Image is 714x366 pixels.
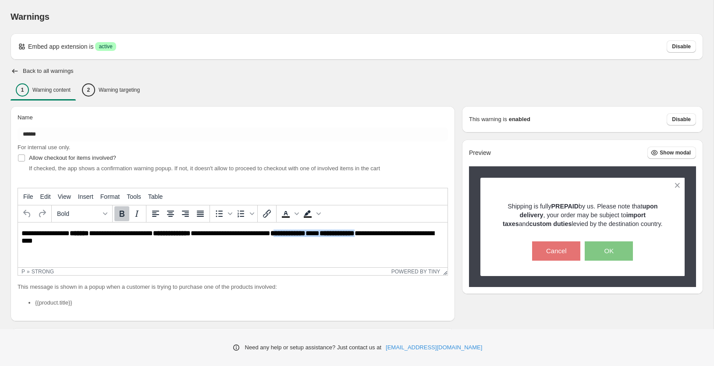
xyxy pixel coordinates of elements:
[300,206,322,221] div: Background color
[11,81,76,99] button: 1Warning content
[21,269,25,275] div: p
[32,269,54,275] div: strong
[469,149,491,157] h2: Preview
[386,343,482,352] a: [EMAIL_ADDRESS][DOMAIN_NAME]
[20,206,35,221] button: Undo
[82,83,95,97] div: 2
[667,113,696,126] button: Disable
[58,193,71,200] span: View
[29,154,116,161] span: Allow checkout for items involved?
[27,269,30,275] div: »
[148,193,163,200] span: Table
[29,165,380,172] span: If checked, the app shows a confirmation warning popup. If not, it doesn't allow to proceed to ch...
[129,206,144,221] button: Italic
[78,193,93,200] span: Insert
[163,206,178,221] button: Align center
[551,203,579,210] strong: PREPAID
[532,241,580,261] button: Cancel
[16,83,29,97] div: 1
[660,149,691,156] span: Show modal
[99,43,112,50] span: active
[148,206,163,221] button: Align left
[23,193,33,200] span: File
[100,193,120,200] span: Format
[212,206,234,221] div: Bullet list
[672,116,691,123] span: Disable
[35,298,448,307] li: {{product.title}}
[18,144,70,151] span: For internal use only.
[99,86,140,93] p: Warning targeting
[32,86,71,93] p: Warning content
[234,206,256,221] div: Numbered list
[647,147,696,159] button: Show modal
[40,193,51,200] span: Edit
[11,12,50,22] span: Warnings
[178,206,193,221] button: Align right
[35,206,50,221] button: Redo
[259,206,274,221] button: Insert/edit link
[18,222,448,267] iframe: Rich Text Area
[496,202,670,228] p: Shipping is fully by us. Please note that , your order may be subject to and levied by the destin...
[585,241,633,261] button: OK
[529,220,572,227] strong: custom duties
[193,206,208,221] button: Justify
[440,268,448,275] div: Resize
[28,42,93,51] p: Embed app extension is
[667,40,696,53] button: Disable
[77,81,145,99] button: 2Warning targeting
[18,114,33,121] span: Name
[53,206,110,221] button: Formats
[18,283,448,291] p: This message is shown in a popup when a customer is trying to purchase one of the products involved:
[469,115,507,124] p: This warning is
[672,43,691,50] span: Disable
[23,68,74,75] h2: Back to all warnings
[391,269,440,275] a: Powered by Tiny
[278,206,300,221] div: Text color
[114,206,129,221] button: Bold
[127,193,141,200] span: Tools
[57,210,100,217] span: Bold
[509,115,530,124] strong: enabled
